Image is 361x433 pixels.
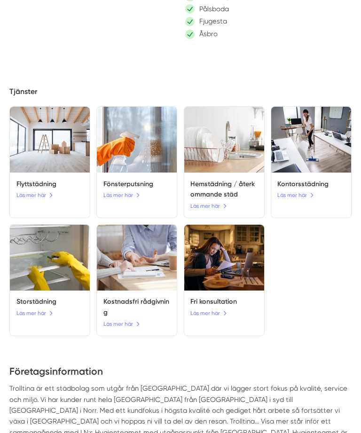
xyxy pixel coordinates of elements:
[199,29,218,39] p: Åsbro
[184,107,264,173] img: Trolltina utför tjänsten Hemstädning / återkommande städ
[190,297,258,307] h5: Fri konsultation
[16,309,53,318] a: Läs mer här
[97,107,177,173] img: Trolltina utför tjänsten Fönsterputsning
[271,107,351,173] img: Trolltina utför tjänsten Kontorsstädning
[10,225,90,291] img: Trolltina utför tjänsten Storstädning
[16,191,53,200] a: Läs mer här
[199,16,227,27] p: Fjugesta
[184,225,264,291] img: Trolltina utför tjänsten Fri konsultation
[9,86,352,100] h4: Tjänster
[97,225,177,291] img: Trolltina utför tjänsten Kostnadsfri rådgivning
[190,202,227,211] a: Läs mer här
[103,320,140,329] a: Läs mer här
[9,364,352,383] h2: Företagsinformation
[277,191,314,200] a: Läs mer här
[103,179,171,190] h5: Fönsterputsning
[190,309,227,318] a: Läs mer här
[16,179,84,190] h5: Flyttstädning
[277,179,345,190] h5: Kontorsstädning
[16,297,84,307] h5: Storstädning
[103,191,140,200] a: Läs mer här
[10,107,90,173] img: Trolltina utför tjänsten Flyttstädning
[190,179,258,200] h5: Hemstädning / återkommande städ
[199,4,229,15] p: Pålsboda
[103,297,171,318] h5: Kostnadsfri rådgivning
